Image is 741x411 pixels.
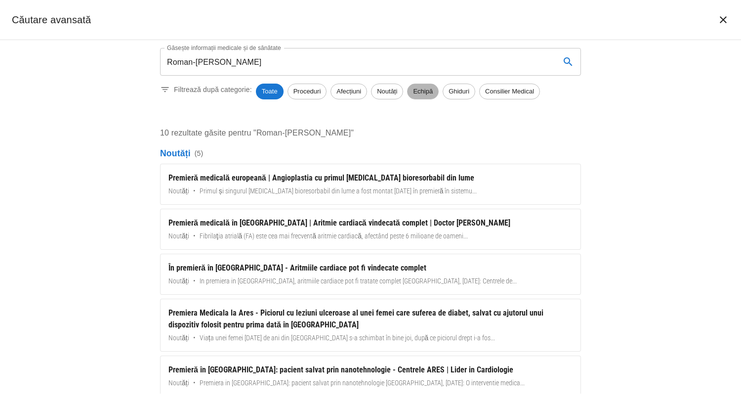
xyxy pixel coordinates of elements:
[256,84,284,99] div: Toate
[288,87,327,96] span: Proceduri
[12,12,91,28] h2: Căutare avansată
[443,87,475,96] span: Ghiduri
[200,186,477,196] span: Primul și singurul [MEDICAL_DATA] bioresorbabil din lume a fost montat [DATE] în premieră în sist...
[288,84,327,99] div: Proceduri
[193,276,196,286] span: •
[256,87,284,96] span: Toate
[407,84,439,99] div: Echipă
[556,50,580,74] button: search
[168,172,573,184] div: Premieră medicală europeană | Angioplastia cu primul [MEDICAL_DATA] bioresorbabil din lume
[200,378,525,388] span: Premiera in [GEOGRAPHIC_DATA]: pacient salvat prin nanotehnologie [GEOGRAPHIC_DATA], [DATE]: O in...
[330,84,367,99] div: Afecțiuni
[168,276,189,286] span: Noutăți
[160,48,552,76] input: Introduceți un termen pentru căutare...
[195,148,204,158] span: ( 5 )
[168,307,573,331] div: Premiera Medicala la Ares - Piciorul cu leziuni ulceroase al unei femei care suferea de diabet, s...
[193,378,196,388] span: •
[160,299,581,352] a: Premiera Medicala la Ares - Piciorul cu leziuni ulceroase al unei femei care suferea de diabet, s...
[371,87,403,96] span: Noutăți
[167,44,281,52] label: Găsește informații medicale și de sănătate
[168,262,573,274] div: În premieră în [GEOGRAPHIC_DATA] - Aritmiile cardiace pot fi vindecate complet
[331,87,367,96] span: Afecțiuni
[408,87,438,96] span: Echipă
[479,84,540,99] div: Consilier Medical
[443,84,475,99] div: Ghiduri
[168,333,189,343] span: Noutăți
[168,186,189,196] span: Noutăți
[168,231,189,241] span: Noutăți
[711,8,735,32] button: închide căutarea
[168,217,573,229] div: Premieră medicală în [GEOGRAPHIC_DATA] | Aritmie cardiacă vindecată complet | Doctor [PERSON_NAME]
[160,356,581,397] a: Premieră în [GEOGRAPHIC_DATA]: pacient salvat prin nanotehnologie - Centrele ARES | Lider in Card...
[200,276,517,286] span: In premiera in [GEOGRAPHIC_DATA], aritmiile cardiace pot fi tratate complet [GEOGRAPHIC_DATA], [D...
[200,231,468,241] span: Fibrilaţia atrială (FA) este cea mai frecventă aritmie cardiacă, afectând peste 6 milioane de oam...
[193,186,196,196] span: •
[160,147,581,160] p: Noutăți
[168,378,189,388] span: Noutăți
[160,164,581,205] a: Premieră medicală europeană | Angioplastia cu primul [MEDICAL_DATA] bioresorbabil din lumeNoutăți...
[480,87,539,96] span: Consilier Medical
[200,333,495,343] span: Viața unei femei [DATE] de ani din [GEOGRAPHIC_DATA] s-a schimbat în bine joi, după ce piciorul d...
[160,254,581,295] a: În premieră în [GEOGRAPHIC_DATA] - Aritmiile cardiace pot fi vindecate completNoutăți•In premiera...
[193,231,196,241] span: •
[193,333,196,343] span: •
[371,84,403,99] div: Noutăți
[168,364,573,376] div: Premieră în [GEOGRAPHIC_DATA]: pacient salvat prin nanotehnologie - Centrele ARES | Lider in Card...
[160,127,581,139] p: 10 rezultate găsite pentru "Roman-[PERSON_NAME]"
[174,85,252,94] p: Filtrează după categorie:
[160,209,581,250] a: Premieră medicală în [GEOGRAPHIC_DATA] | Aritmie cardiacă vindecată complet | Doctor [PERSON_NAME...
